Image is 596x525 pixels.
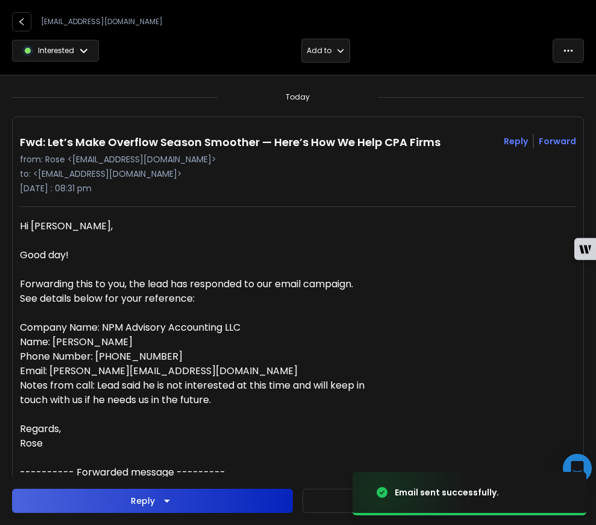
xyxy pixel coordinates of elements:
div: Forwarding this to you, the lead has responded to our email campaign. See details below for your ... [20,277,372,306]
button: Reply [504,135,528,147]
div: Reply [131,495,155,507]
div: Good day! [20,248,372,262]
div: Name: [PERSON_NAME] [20,335,372,349]
div: Phone Number: [PHONE_NUMBER] [20,349,372,364]
div: Company Name: NPM Advisory Accounting LLC [20,320,372,335]
div: Regards, [20,422,372,436]
div: Notes from call: Lead said he is not interested at this time and will keep in touch with us if he... [20,378,372,407]
button: Interested [12,39,99,63]
div: Email sent successfully. [395,486,499,498]
h1: Fwd: Let’s Make Overflow Season Smoother — Here’s How We Help CPA Firms [20,134,441,151]
div: Hi [PERSON_NAME], [20,219,372,234]
div: Email: [PERSON_NAME][EMAIL_ADDRESS][DOMAIN_NAME] [20,364,372,378]
p: from: Rose <[EMAIL_ADDRESS][DOMAIN_NAME]> [20,153,576,165]
button: Forward [303,489,584,513]
p: to: <[EMAIL_ADDRESS][DOMAIN_NAME]> [20,168,576,180]
p: [DATE] : 08:31 pm [20,182,576,194]
div: Rose [20,436,372,451]
p: Add to [307,46,331,56]
p: Today [286,92,310,102]
button: Reply [12,489,293,513]
p: Interested [38,46,74,56]
div: ---------- Forwarded message --------- [20,465,372,480]
div: Open Intercom Messenger [563,454,592,483]
div: Forward [539,135,576,147]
